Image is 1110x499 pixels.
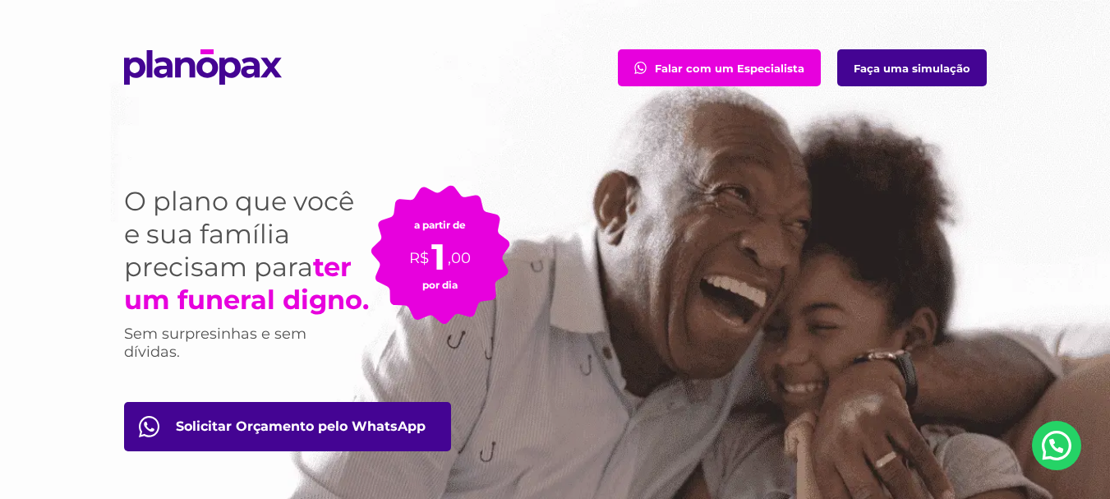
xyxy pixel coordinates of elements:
h1: O plano que você e sua família precisam para [124,185,371,316]
a: Falar com um Especialista [618,49,821,86]
img: planopax [124,49,282,85]
small: por dia [422,279,458,291]
p: R$ ,00 [409,231,471,269]
a: Nosso Whatsapp [1032,421,1081,470]
a: Faça uma simulação [837,49,987,86]
strong: ter um funeral digno. [124,251,369,316]
img: fale com consultor [634,62,647,74]
small: a partir de [414,219,466,231]
span: Sem surpresinhas e sem dívidas. [124,325,306,361]
span: 1 [431,234,445,279]
a: Orçamento pelo WhatsApp btn-orcamento [124,402,451,451]
img: fale com consultor [139,416,159,437]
